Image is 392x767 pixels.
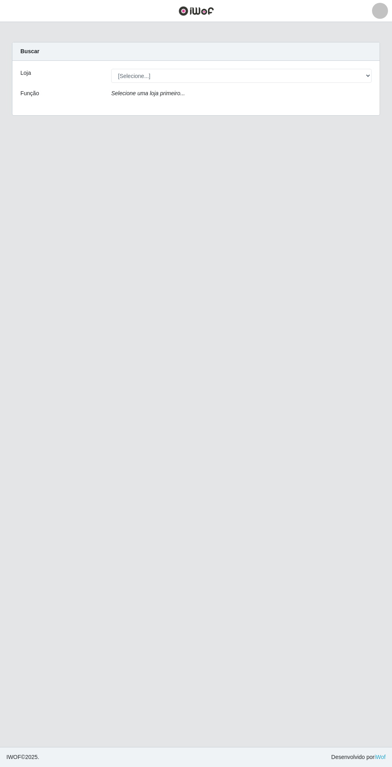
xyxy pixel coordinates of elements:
a: iWof [374,754,386,760]
label: Loja [20,69,31,77]
img: CoreUI Logo [178,6,214,16]
span: IWOF [6,754,21,760]
label: Função [20,89,39,98]
strong: Buscar [20,48,39,54]
span: © 2025 . [6,753,39,761]
span: Desenvolvido por [331,753,386,761]
i: Selecione uma loja primeiro... [111,90,185,96]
